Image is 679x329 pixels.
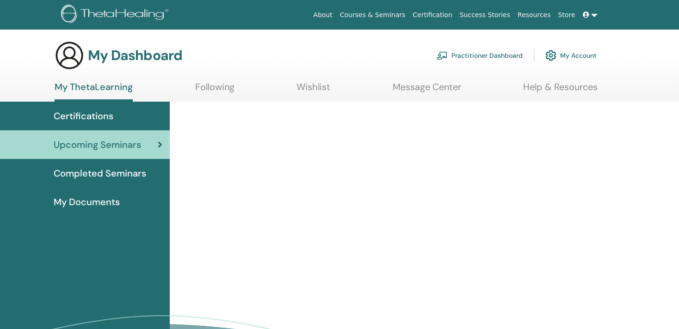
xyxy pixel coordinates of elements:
h3: My Dashboard [88,47,182,64]
a: Courses & Seminars [336,6,409,24]
a: Store [555,6,579,24]
a: Following [195,81,235,99]
img: generic-user-icon.jpg [55,41,84,70]
img: chalkboard-teacher.svg [437,51,448,60]
a: My Account [545,45,597,66]
span: My Documents [54,195,120,209]
a: Message Center [393,81,461,99]
a: Help & Resources [523,81,598,99]
a: My ThetaLearning [55,81,133,102]
a: Resources [514,6,555,24]
span: Upcoming Seminars [54,138,141,152]
img: cog.svg [545,48,556,63]
img: logo.png [61,5,172,25]
a: Wishlist [296,81,330,99]
span: Certifications [54,109,113,123]
a: Success Stories [456,6,514,24]
a: Certification [409,6,456,24]
a: Practitioner Dashboard [437,45,523,66]
a: About [309,6,336,24]
span: Completed Seminars [54,166,146,180]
